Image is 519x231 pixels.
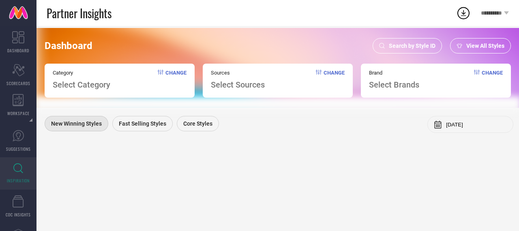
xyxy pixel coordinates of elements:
span: DASHBOARD [7,47,29,53]
span: CDC INSIGHTS [6,212,31,218]
span: INSPIRATION [7,178,30,184]
span: SUGGESTIONS [6,146,31,152]
span: Fast Selling Styles [119,120,166,127]
span: Core Styles [183,120,212,127]
span: Partner Insights [47,5,112,21]
span: Dashboard [45,40,92,51]
div: Open download list [456,6,471,20]
span: Change [165,70,187,90]
span: SCORECARDS [6,80,30,86]
span: Change [324,70,345,90]
input: Select month [446,122,507,128]
span: View All Styles [466,43,504,49]
span: New Winning Styles [51,120,102,127]
span: Brand [369,70,419,76]
span: Sources [211,70,265,76]
span: Change [482,70,503,90]
span: Select Sources [211,80,265,90]
span: Select Category [53,80,110,90]
span: WORKSPACE [7,110,30,116]
span: Search by Style ID [389,43,435,49]
span: Select Brands [369,80,419,90]
span: Category [53,70,110,76]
